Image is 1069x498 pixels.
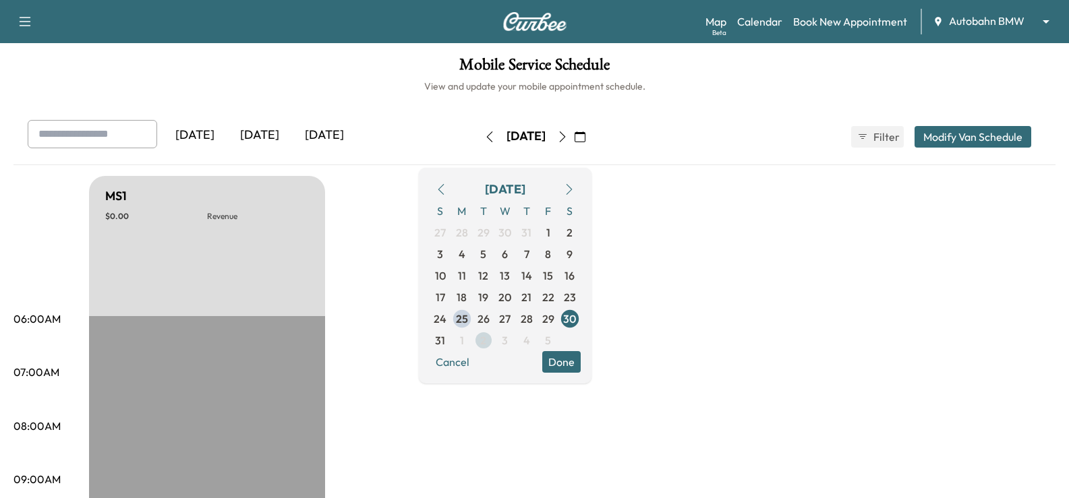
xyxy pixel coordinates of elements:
[473,200,494,222] span: T
[13,311,61,327] p: 06:00AM
[207,211,309,222] p: Revenue
[13,471,61,487] p: 09:00AM
[485,180,525,199] div: [DATE]
[435,332,445,348] span: 31
[523,332,530,348] span: 4
[567,224,573,241] span: 2
[737,13,782,30] a: Calendar
[430,351,475,373] button: Cancel
[545,332,551,348] span: 5
[478,268,488,284] span: 12
[105,211,207,222] p: $ 0.00
[563,311,576,327] span: 30
[499,311,511,327] span: 27
[559,200,581,222] span: S
[873,129,898,145] span: Filter
[227,120,292,151] div: [DATE]
[543,268,553,284] span: 15
[457,289,467,305] span: 18
[451,200,473,222] span: M
[521,268,532,284] span: 14
[564,289,576,305] span: 23
[521,224,531,241] span: 31
[105,187,127,206] h5: MS1
[500,268,510,284] span: 13
[163,120,227,151] div: [DATE]
[480,332,486,348] span: 2
[478,289,488,305] span: 19
[498,289,511,305] span: 20
[13,57,1056,80] h1: Mobile Service Schedule
[434,311,446,327] span: 24
[793,13,907,30] a: Book New Appointment
[507,128,546,145] div: [DATE]
[292,120,357,151] div: [DATE]
[565,268,575,284] span: 16
[478,224,490,241] span: 29
[478,311,490,327] span: 26
[949,13,1024,29] span: Autobahn BMW
[502,246,508,262] span: 6
[436,289,445,305] span: 17
[524,246,529,262] span: 7
[502,12,567,31] img: Curbee Logo
[13,80,1056,93] h6: View and update your mobile appointment schedule.
[545,246,551,262] span: 8
[430,200,451,222] span: S
[712,28,726,38] div: Beta
[542,351,581,373] button: Done
[502,332,508,348] span: 3
[521,289,531,305] span: 21
[915,126,1031,148] button: Modify Van Schedule
[521,311,533,327] span: 28
[516,200,538,222] span: T
[546,224,550,241] span: 1
[13,418,61,434] p: 08:00AM
[705,13,726,30] a: MapBeta
[458,268,466,284] span: 11
[13,364,59,380] p: 07:00AM
[456,224,468,241] span: 28
[494,200,516,222] span: W
[542,311,554,327] span: 29
[480,246,486,262] span: 5
[437,246,443,262] span: 3
[434,224,446,241] span: 27
[851,126,904,148] button: Filter
[567,246,573,262] span: 9
[435,268,446,284] span: 10
[460,332,464,348] span: 1
[542,289,554,305] span: 22
[456,311,468,327] span: 25
[538,200,559,222] span: F
[459,246,465,262] span: 4
[498,224,511,241] span: 30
